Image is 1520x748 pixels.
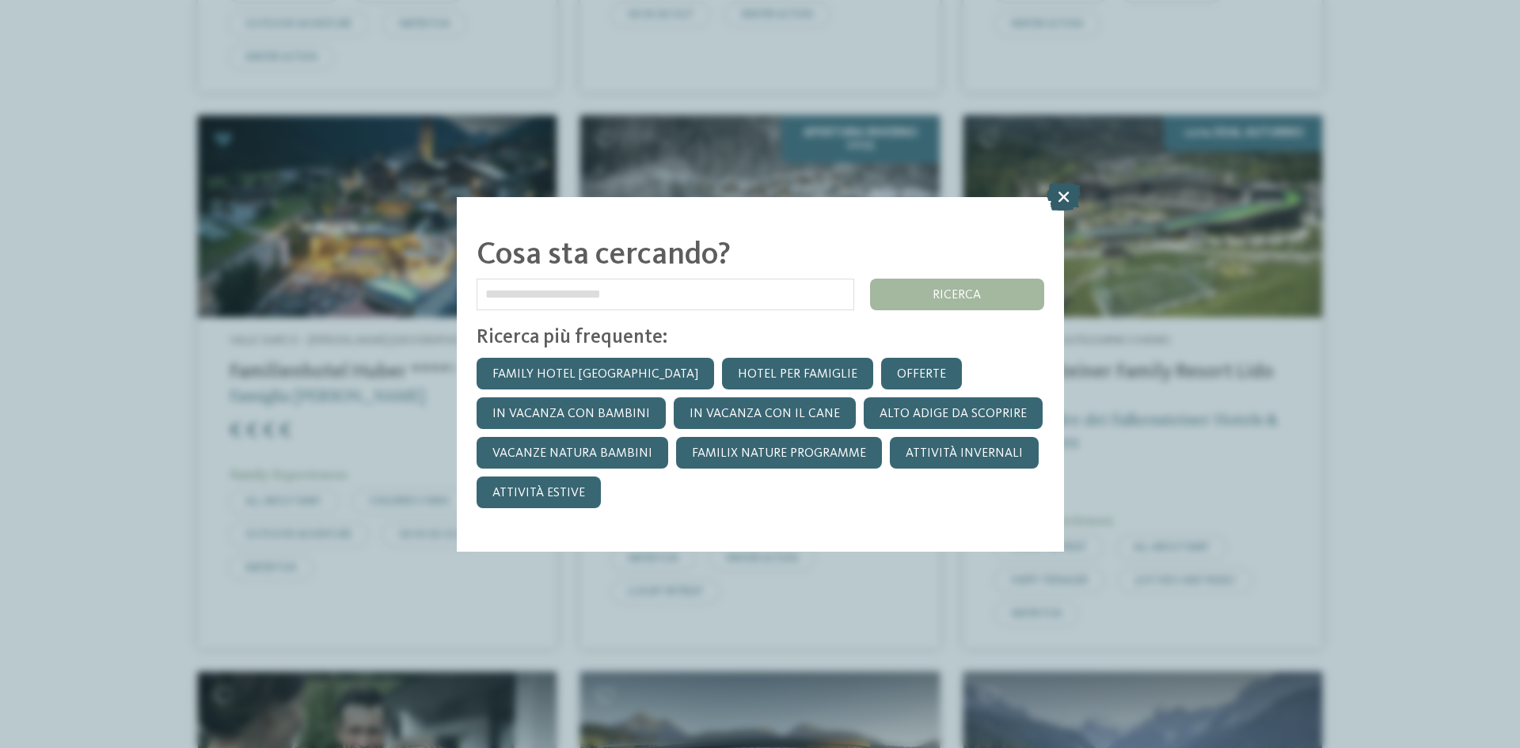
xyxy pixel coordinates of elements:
[477,397,666,429] a: In vacanza con bambini
[477,358,714,389] a: Family hotel [GEOGRAPHIC_DATA]
[722,358,873,389] a: Hotel per famiglie
[674,397,856,429] a: In vacanza con il cane
[864,397,1043,429] a: Alto Adige da scoprire
[477,437,668,469] a: Vacanze natura bambini
[477,328,667,347] span: Ricerca più frequente:
[477,240,731,271] span: Cosa sta cercando?
[890,437,1039,469] a: Attività invernali
[477,477,601,508] a: Attività estive
[870,279,1044,310] div: ricerca
[676,437,882,469] a: Familix Nature Programme
[881,358,962,389] a: Offerte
